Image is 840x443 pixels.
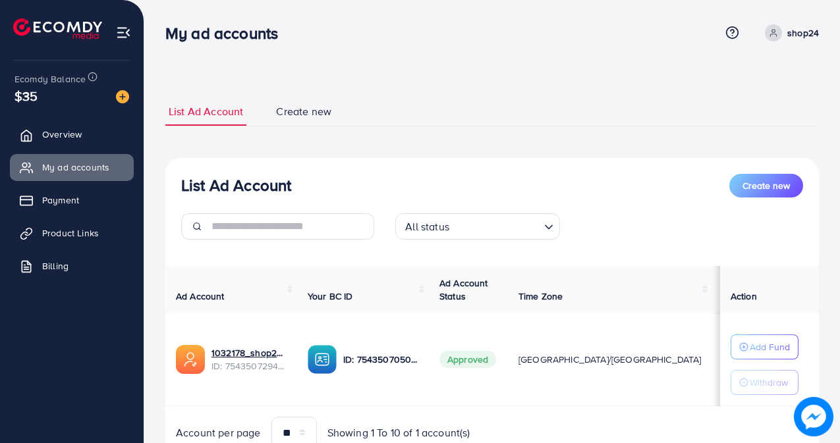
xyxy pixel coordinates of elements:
[731,370,798,395] button: Withdraw
[211,346,287,359] a: 1032178_shop24now_1756359704652
[10,187,134,213] a: Payment
[327,425,470,440] span: Showing 1 To 10 of 1 account(s)
[176,425,261,440] span: Account per page
[42,259,69,273] span: Billing
[13,18,102,39] img: logo
[42,226,99,240] span: Product Links
[211,346,287,373] div: <span class='underline'>1032178_shop24now_1756359704652</span></br>7543507294777589776
[14,86,38,105] span: $35
[750,339,790,355] p: Add Fund
[169,104,243,119] span: List Ad Account
[116,90,129,103] img: image
[10,253,134,279] a: Billing
[176,345,205,374] img: ic-ads-acc.e4c84228.svg
[211,359,287,373] span: ID: 7543507294777589776
[10,121,134,147] a: Overview
[176,290,225,303] span: Ad Account
[42,194,79,207] span: Payment
[729,174,803,197] button: Create new
[518,353,702,366] span: [GEOGRAPHIC_DATA]/[GEOGRAPHIC_DATA]
[760,24,819,41] a: shop24
[276,104,331,119] span: Create new
[308,345,337,374] img: ic-ba-acc.ded83a64.svg
[10,154,134,180] a: My ad accounts
[343,352,418,367] p: ID: 7543507050098327553
[750,375,788,390] p: Withdraw
[403,217,452,236] span: All status
[42,161,109,174] span: My ad accounts
[794,397,833,436] img: image
[453,215,539,236] input: Search for option
[731,290,757,303] span: Action
[10,220,134,246] a: Product Links
[439,351,496,368] span: Approved
[742,179,790,192] span: Create new
[518,290,563,303] span: Time Zone
[308,290,353,303] span: Your BC ID
[731,334,798,359] button: Add Fund
[42,128,82,141] span: Overview
[14,72,86,86] span: Ecomdy Balance
[787,25,819,41] p: shop24
[395,213,560,240] div: Search for option
[165,24,289,43] h3: My ad accounts
[181,176,291,195] h3: List Ad Account
[116,25,131,40] img: menu
[439,276,488,303] span: Ad Account Status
